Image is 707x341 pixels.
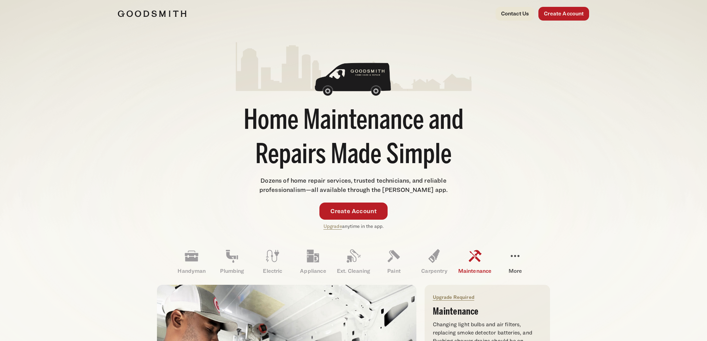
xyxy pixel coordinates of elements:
[252,244,293,279] a: Electric
[236,105,472,173] h1: Home Maintenance and Repairs Made Simple
[319,203,388,220] a: Create Account
[414,267,454,275] p: Carpentry
[293,244,333,279] a: Appliance
[433,294,474,300] a: Upgrade Required
[495,244,535,279] a: More
[333,244,374,279] a: Ext. Cleaning
[171,244,212,279] a: Handyman
[171,267,212,275] p: Handyman
[374,267,414,275] p: Paint
[538,7,589,21] a: Create Account
[212,267,252,275] p: Plumbing
[333,267,374,275] p: Ext. Cleaning
[252,267,293,275] p: Electric
[454,267,495,275] p: Maintenance
[324,223,342,229] a: Upgrade
[118,10,186,17] img: Goodsmith
[374,244,414,279] a: Paint
[259,177,448,193] span: Dozens of home repair services, trusted technicians, and reliable professionalism—all available t...
[212,244,252,279] a: Plumbing
[496,7,535,21] a: Contact Us
[324,222,384,230] p: anytime in the app.
[414,244,454,279] a: Carpentry
[293,267,333,275] p: Appliance
[454,244,495,279] a: Maintenance
[495,267,535,275] p: More
[433,307,542,316] h3: Maintenance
